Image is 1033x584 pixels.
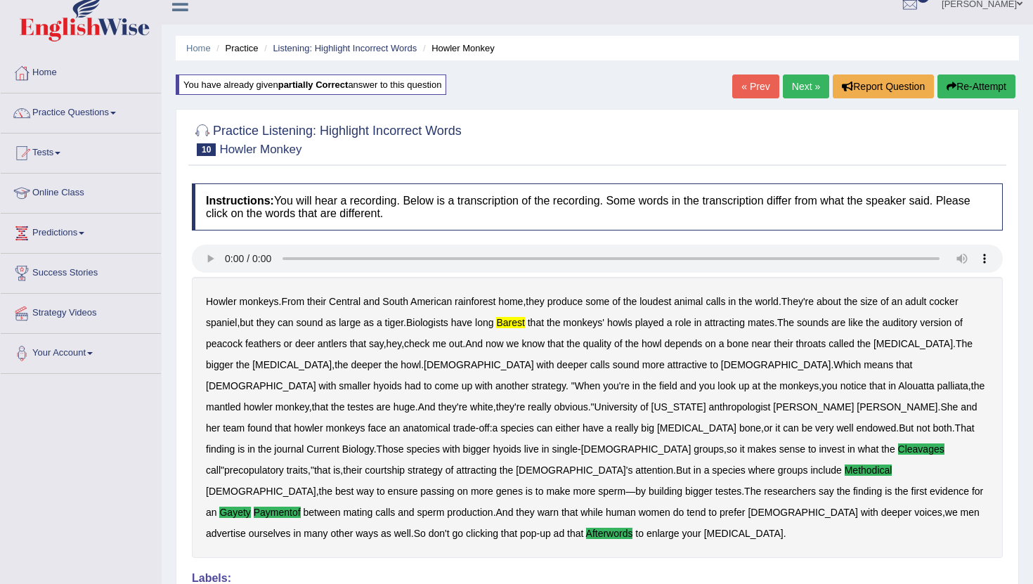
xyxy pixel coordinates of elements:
b: be [802,422,813,434]
b: of [446,465,454,476]
b: When [575,380,601,391]
b: makes [748,443,777,455]
b: the [500,465,513,476]
b: a [377,317,382,328]
b: an [389,422,401,434]
a: Next » [783,74,829,98]
b: peacock [206,338,242,349]
b: But [676,465,691,476]
b: to [710,359,718,370]
b: with [537,359,554,370]
b: monkeys [779,380,819,391]
b: strategy [408,465,443,476]
b: bone [739,422,761,434]
b: either [555,422,580,434]
b: and [363,296,379,307]
b: more [642,359,665,370]
b: endowed [856,422,896,434]
b: that [350,338,366,349]
b: they [256,317,275,328]
b: cocker [929,296,958,307]
b: not [916,422,930,434]
b: depends [665,338,703,349]
b: it [740,443,745,455]
b: with [443,443,460,455]
h2: Practice Listening: Highlight Incorrect Words [192,121,462,156]
b: the [334,359,348,370]
span: 10 [197,143,216,156]
b: long [475,317,493,328]
b: big [641,422,654,434]
b: off [479,422,489,434]
b: of [954,317,963,328]
b: the [566,338,580,349]
b: monkeys' [563,317,604,328]
b: their [343,465,362,476]
b: bigger [685,486,713,497]
b: [MEDICAL_DATA] [657,422,736,434]
b: is [333,465,340,476]
b: in [728,296,736,307]
b: it [775,422,780,434]
b: [PERSON_NAME] [857,401,937,413]
b: That [955,422,975,434]
b: sperm [598,486,625,497]
b: The [777,317,794,328]
a: Listening: Highlight Incorrect Words [273,43,417,53]
b: notice [840,380,866,391]
b: auditory [882,317,917,328]
b: a [493,422,498,434]
b: howler [244,401,273,413]
b: say [369,338,384,349]
b: now [486,338,504,349]
b: a [719,338,725,349]
b: smaller [339,380,370,391]
b: the [319,486,332,497]
b: feathers [245,338,281,349]
button: Report Question [833,74,934,98]
li: Practice [213,41,258,55]
b: at [752,380,760,391]
b: courtship [365,465,405,476]
b: in [847,443,855,455]
b: the [881,443,895,455]
b: or [284,338,292,349]
div: . , . , . . , , . . , . . . " , , , . , ." . - : , . . . - , " ," , . , — . . , . - . [192,277,1003,558]
b: precopulatory [224,465,284,476]
b: [US_STATE] [651,401,706,413]
b: field [659,380,677,391]
b: Instructions: [206,195,274,207]
b: passing [420,486,454,497]
b: monkey [275,401,309,413]
a: Tests [1,134,161,169]
b: adult [905,296,926,307]
b: of [614,338,623,349]
b: so [727,443,737,455]
b: obvious [554,401,587,413]
b: quality [583,338,611,349]
b: they [526,296,544,307]
b: [DEMOGRAPHIC_DATA] [721,359,831,370]
b: evidence [930,486,969,497]
b: as [363,317,374,328]
b: to [377,486,385,497]
b: for [972,486,983,497]
b: very [815,422,833,434]
a: Home [186,43,211,53]
b: finding [853,486,882,497]
b: traits [287,465,308,476]
b: that [869,380,885,391]
b: about [817,296,841,307]
b: loudest [639,296,671,307]
b: really [615,422,638,434]
b: attention [635,465,673,476]
b: are [831,317,845,328]
b: of [881,296,889,307]
b: look [717,380,736,391]
h4: You will hear a recording. Below is a transcription of the recording. Some words in the transcrip... [192,183,1003,231]
b: Alouatta [898,380,934,391]
a: Success Stories [1,254,161,289]
a: « Prev [732,74,779,98]
b: the [643,380,656,391]
b: in [542,443,550,455]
